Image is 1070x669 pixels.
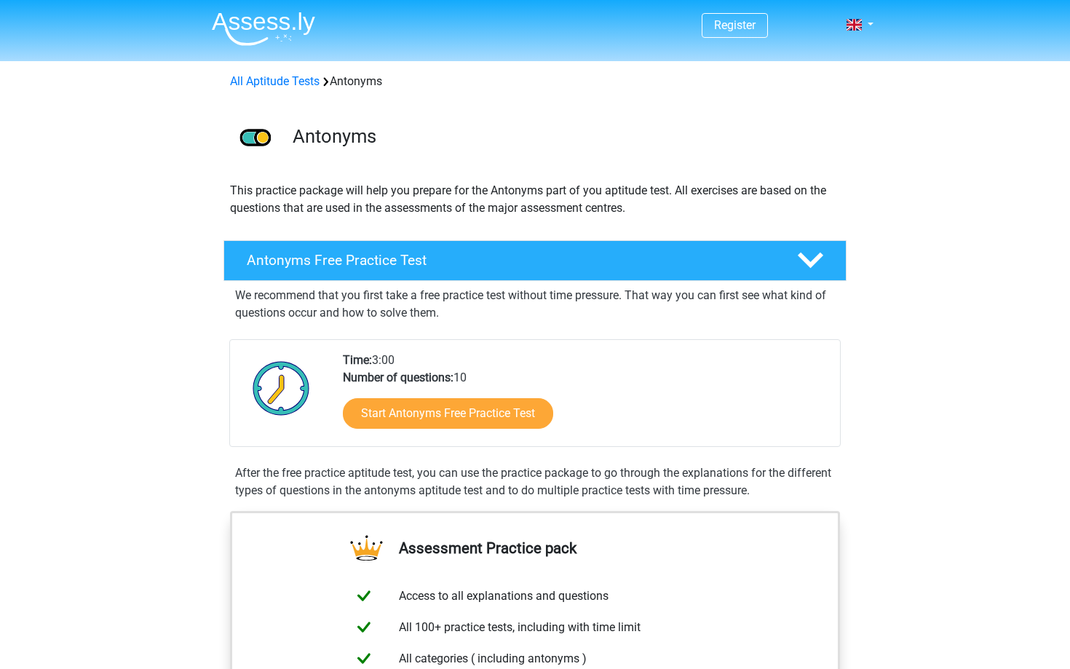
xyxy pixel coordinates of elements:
[343,371,453,384] b: Number of questions:
[230,182,840,217] p: This practice package will help you prepare for the Antonyms part of you aptitude test. All exerc...
[293,125,835,148] h3: Antonyms
[343,353,372,367] b: Time:
[235,287,835,322] p: We recommend that you first take a free practice test without time pressure. That way you can fir...
[714,18,756,32] a: Register
[218,240,852,281] a: Antonyms Free Practice Test
[224,73,846,90] div: Antonyms
[332,352,839,446] div: 3:00 10
[247,252,774,269] h4: Antonyms Free Practice Test
[212,12,315,46] img: Assessly
[343,398,553,429] a: Start Antonyms Free Practice Test
[224,108,286,170] img: antonyms
[245,352,318,424] img: Clock
[230,74,320,88] a: All Aptitude Tests
[229,464,841,499] div: After the free practice aptitude test, you can use the practice package to go through the explana...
